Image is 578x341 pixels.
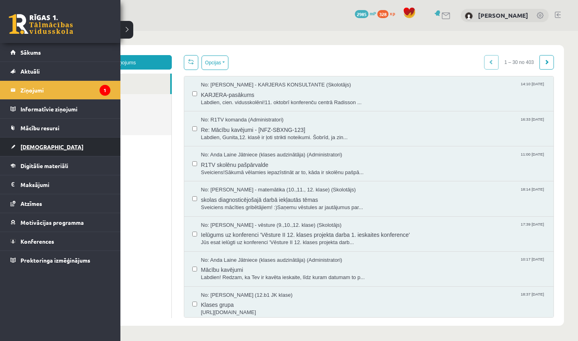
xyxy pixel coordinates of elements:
[169,198,514,208] span: Ielūgums uz konferenci 'Vēsture II 12. klases projekta darba 1. ieskaites konference'
[377,10,389,18] span: 328
[10,251,110,269] a: Proktoringa izmēģinājums
[355,10,368,18] span: 2985
[487,191,513,197] span: 17:39 [DATE]
[169,261,261,268] span: No: [PERSON_NAME] (12.b1 JK klase)
[169,226,514,251] a: No: Anda Laine Jātniece (klases audzinātāja) (Administratori) 10:17 [DATE] Mācību kavējumi Labdie...
[169,155,514,180] a: No: [PERSON_NAME] - matemātika (10.,11., 12. klase) (Skolotājs) 18:14 [DATE] skolas diagnosticējo...
[169,138,514,146] span: Sveiciens!Sākumā vēlamies iepazīstināt ar to, kāda ir skolēnu pašpā...
[169,226,310,233] span: No: Anda Laine Jātniece (klases audzinātāja) (Administratori)
[169,68,514,76] span: Labdien, cien. vidusskolēni!11. oktobrī konferenču centrā Radisson ...
[20,200,42,207] span: Atzīmes
[10,175,110,194] a: Maksājumi
[390,10,395,16] span: xp
[20,219,84,226] span: Motivācijas programma
[487,85,513,91] span: 16:33 [DATE]
[169,85,514,110] a: No: R1TV komanda (Administratori) 16:33 [DATE] Re: Mācību kavējumi - [NFZ-SBXNG-123] Labdien, Gun...
[169,155,324,163] span: No: [PERSON_NAME] - matemātika (10.,11., 12. klase) (Skolotājs)
[487,226,513,232] span: 10:17 [DATE]
[169,243,514,251] span: Labdien! Redzam, ka Tev ir kavēta ieskaite, līdz kuram datumam to p...
[487,50,513,56] span: 14:10 [DATE]
[20,238,54,245] span: Konferences
[169,128,514,138] span: R1TV skolēnu pašpārvalde
[20,68,40,75] span: Aktuāli
[20,49,41,56] span: Sākums
[20,100,110,118] legend: Informatīvie ziņojumi
[10,138,110,156] a: [DEMOGRAPHIC_DATA]
[169,50,514,75] a: No: [PERSON_NAME] - KARJERAS KONSULTANTE (Skolotājs) 14:10 [DATE] KARJERA-pasākums Labdien, cien....
[169,173,514,181] span: Sveiciens mācīties gribētājiem! :)Saņemu vēstules ar jautājumus par...
[169,93,514,103] span: Re: Mācību kavējumi - [NFZ-SBXNG-123]
[169,278,514,286] span: [URL][DOMAIN_NAME]
[24,63,139,84] a: Nosūtītie
[169,163,514,173] span: skolas diagnosticējošajā darbā iekļautās tēmas
[466,24,508,39] span: 1 – 30 no 403
[20,124,59,131] span: Mācību resursi
[20,81,110,99] legend: Ziņojumi
[24,84,139,104] a: Dzēstie
[487,261,513,267] span: 18:37 [DATE]
[9,14,73,34] a: Rīgas 1. Tālmācības vidusskola
[169,233,514,243] span: Mācību kavējumi
[24,43,138,63] a: Ienākošie
[10,119,110,137] a: Mācību resursi
[169,103,514,111] span: Labdien, Gunita,12. klasē ir ļoti strikti noteikumi. Šobrīd, ja zin...
[20,162,68,169] span: Digitālie materiāli
[169,261,514,286] a: No: [PERSON_NAME] (12.b1 JK klase) 18:37 [DATE] Klases grupa [URL][DOMAIN_NAME]
[10,81,110,99] a: Ziņojumi1
[10,194,110,213] a: Atzīmes
[10,156,110,175] a: Digitālie materiāli
[169,191,309,198] span: No: [PERSON_NAME] - vēsture (9.,10.,12. klase) (Skolotājs)
[10,62,110,80] a: Aktuāli
[169,191,514,216] a: No: [PERSON_NAME] - vēsture (9.,10.,12. klase) (Skolotājs) 17:39 [DATE] Ielūgums uz konferenci 'V...
[169,50,319,58] span: No: [PERSON_NAME] - KARJERAS KONSULTANTE (Skolotājs)
[100,85,110,96] i: 1
[20,175,110,194] legend: Maksājumi
[10,100,110,118] a: Informatīvie ziņojumi
[10,43,110,62] a: Sākums
[10,213,110,232] a: Motivācijas programma
[10,232,110,251] a: Konferences
[169,25,196,39] button: Opcijas
[169,268,514,278] span: Klases grupa
[169,120,514,145] a: No: Anda Laine Jātniece (klases audzinātāja) (Administratori) 11:00 [DATE] R1TV skolēnu pašpārval...
[487,155,513,161] span: 18:14 [DATE]
[169,208,514,216] span: Jūs esat ielūgti uz konferenci 'Vēsture II 12. klases projekta darb...
[169,58,514,68] span: KARJERA-pasākums
[20,143,83,150] span: [DEMOGRAPHIC_DATA]
[169,85,252,93] span: No: R1TV komanda (Administratori)
[355,10,376,16] a: 2985 mP
[465,12,473,20] img: Gunita Juškeviča
[487,120,513,126] span: 11:00 [DATE]
[169,120,310,128] span: No: Anda Laine Jātniece (klases audzinātāja) (Administratori)
[370,10,376,16] span: mP
[24,24,140,39] a: Jauns ziņojums
[377,10,399,16] a: 328 xp
[478,11,528,19] a: [PERSON_NAME]
[20,257,90,264] span: Proktoringa izmēģinājums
